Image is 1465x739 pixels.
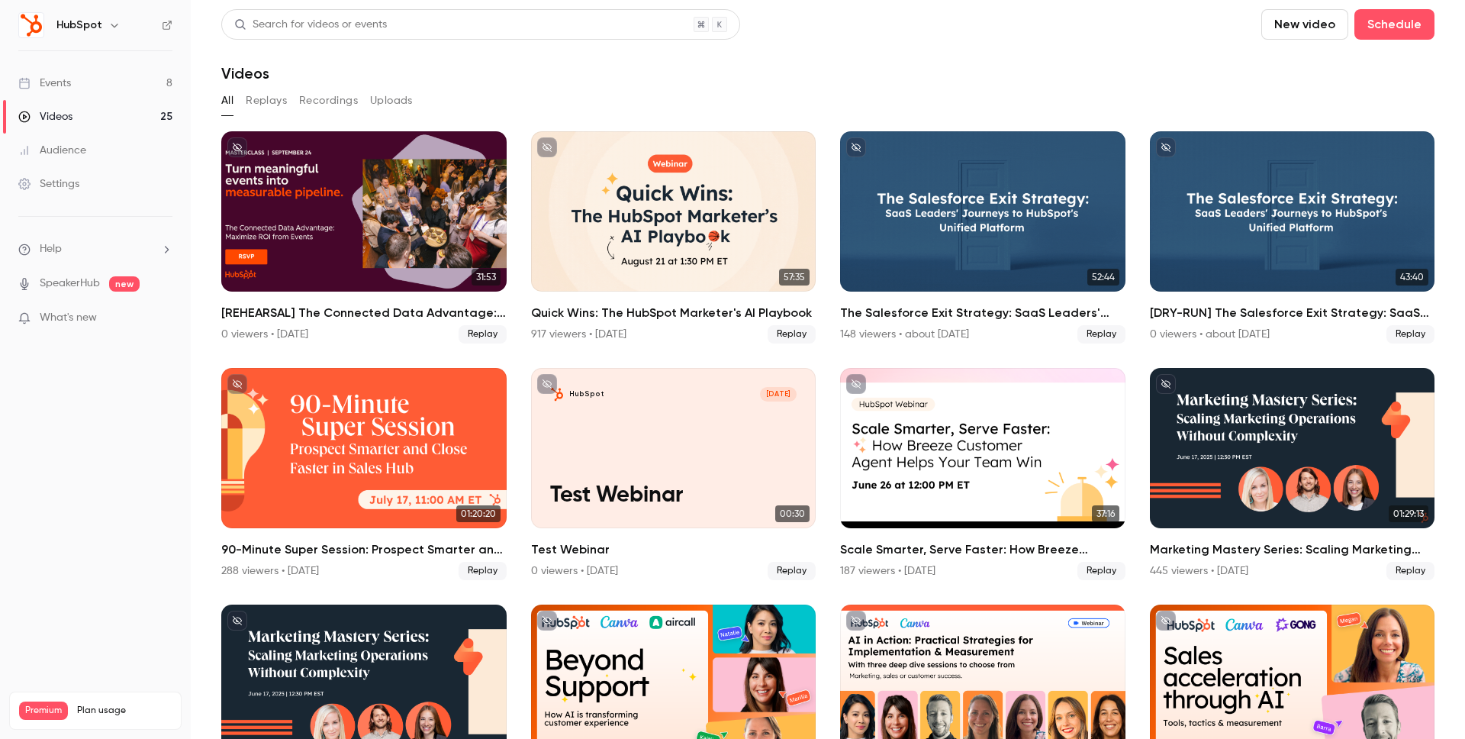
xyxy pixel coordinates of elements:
button: unpublished [846,137,866,157]
button: Recordings [299,89,358,113]
button: unpublished [227,374,247,394]
span: 01:29:13 [1389,505,1428,522]
a: Test WebinarHubSpot[DATE]Test Webinar00:30Test Webinar0 viewers • [DATE]Replay [531,368,816,580]
span: [DATE] [760,387,797,402]
span: 43:40 [1396,269,1428,286]
h2: [DRY-RUN] The Salesforce Exit Strategy: SaaS Leaders' Journeys to HubSpot's Unified Platform [1150,304,1435,322]
a: 52:44The Salesforce Exit Strategy: SaaS Leaders' Journeys to HubSpot's Unified Platform148 viewer... [840,131,1125,344]
a: 43:40[DRY-RUN] The Salesforce Exit Strategy: SaaS Leaders' Journeys to HubSpot's Unified Platform... [1150,131,1435,344]
span: 01:20:20 [456,505,501,522]
span: Replay [459,325,507,344]
li: Marketing Mastery Series: Scaling Marketing Impact Without Scaling Effort [1150,368,1435,580]
li: Quick Wins: The HubSpot Marketer's AI Playbook [531,131,816,344]
a: 57:35Quick Wins: The HubSpot Marketer's AI Playbook917 viewers • [DATE]Replay [531,131,816,344]
a: 37:16Scale Smarter, Serve Faster: How Breeze Customer Agent Helps Your Team Win187 viewers • [DAT... [840,368,1125,580]
span: What's new [40,310,97,326]
button: unpublished [537,137,557,157]
span: Replay [768,562,816,580]
div: Search for videos or events [234,17,387,33]
button: Uploads [370,89,413,113]
h2: Test Webinar [531,541,816,559]
div: 187 viewers • [DATE] [840,563,935,579]
iframe: Noticeable Trigger [154,311,172,325]
h2: Marketing Mastery Series: Scaling Marketing Impact Without Scaling Effort [1150,541,1435,559]
li: Test Webinar [531,368,816,580]
button: unpublished [227,611,247,631]
div: 288 viewers • [DATE] [221,563,319,579]
h2: [REHEARSAL] The Connected Data Advantage: Maximizing ROI from In-Person Events [221,304,507,322]
div: 445 viewers • [DATE] [1150,563,1248,579]
span: Replay [1386,562,1434,580]
span: Replay [1077,562,1125,580]
span: 57:35 [779,269,810,286]
li: [DRY-RUN] The Salesforce Exit Strategy: SaaS Leaders' Journeys to HubSpot's Unified Platform [1150,131,1435,344]
button: unpublished [1156,611,1176,631]
img: Test Webinar [550,387,565,402]
div: 0 viewers • about [DATE] [1150,327,1270,342]
a: 01:20:2090-Minute Super Session: Prospect Smarter and Close Faster in Sales Hub288 viewers • [DAT... [221,368,507,580]
a: 31:53[REHEARSAL] The Connected Data Advantage: Maximizing ROI from In-Person Events0 viewers • [D... [221,131,507,344]
li: Scale Smarter, Serve Faster: How Breeze Customer Agent Helps Your Team Win [840,368,1125,580]
button: Replays [246,89,287,113]
h1: Videos [221,64,269,82]
span: 00:30 [775,505,810,522]
section: Videos [221,9,1434,730]
li: help-dropdown-opener [18,241,172,257]
span: Replay [768,325,816,344]
div: Audience [18,143,86,158]
button: Schedule [1354,9,1434,40]
h2: Scale Smarter, Serve Faster: How Breeze Customer Agent Helps Your Team Win [840,541,1125,559]
span: Plan usage [77,705,172,717]
div: 917 viewers • [DATE] [531,327,626,342]
p: Test Webinar [550,483,797,509]
img: HubSpot [19,13,43,37]
li: [REHEARSAL] The Connected Data Advantage: Maximizing ROI from In-Person Events [221,131,507,344]
span: Help [40,241,62,257]
div: 148 viewers • about [DATE] [840,327,969,342]
h2: The Salesforce Exit Strategy: SaaS Leaders' Journeys to HubSpot's Unified Platform [840,304,1125,322]
a: 01:29:13Marketing Mastery Series: Scaling Marketing Impact Without Scaling Effort445 viewers • [D... [1150,368,1435,580]
p: HubSpot [569,389,604,399]
div: Settings [18,176,79,192]
button: All [221,89,233,113]
span: new [109,276,140,292]
span: 52:44 [1087,269,1119,286]
span: Replay [1386,325,1434,344]
div: Videos [18,109,72,124]
span: 37:16 [1092,505,1119,522]
span: Replay [1077,325,1125,344]
button: unpublished [1156,137,1176,157]
span: Replay [459,562,507,580]
button: unpublished [227,137,247,157]
li: The Salesforce Exit Strategy: SaaS Leaders' Journeys to HubSpot's Unified Platform [840,131,1125,344]
div: 0 viewers • [DATE] [221,327,308,342]
button: New video [1261,9,1348,40]
div: 0 viewers • [DATE] [531,563,618,579]
button: unpublished [846,611,866,631]
h2: 90-Minute Super Session: Prospect Smarter and Close Faster in Sales Hub [221,541,507,559]
div: Events [18,76,71,91]
button: unpublished [537,374,557,394]
h2: Quick Wins: The HubSpot Marketer's AI Playbook [531,304,816,322]
button: unpublished [1156,374,1176,394]
a: SpeakerHub [40,276,100,292]
button: unpublished [846,374,866,394]
h6: HubSpot [56,18,102,33]
span: 31:53 [472,269,501,286]
span: Premium [19,702,68,720]
button: unpublished [537,611,557,631]
li: 90-Minute Super Session: Prospect Smarter and Close Faster in Sales Hub [221,368,507,580]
